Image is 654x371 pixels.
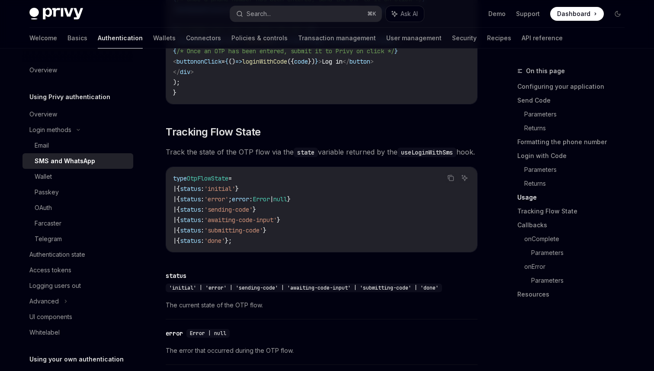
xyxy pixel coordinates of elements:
[294,148,318,157] code: state
[180,206,201,213] span: status
[517,149,632,163] a: Login with Code
[298,28,376,48] a: Transaction management
[173,195,176,203] span: |
[29,327,60,338] div: Whitelabel
[22,169,133,184] a: Wallet
[517,135,632,149] a: Formatting the phone number
[67,28,87,48] a: Basics
[22,247,133,262] a: Authentication state
[190,330,226,337] span: Error | null
[22,231,133,247] a: Telegram
[29,125,71,135] div: Login methods
[173,226,176,234] span: |
[176,226,180,234] span: {
[35,203,52,213] div: OAuth
[173,78,180,86] span: );
[524,121,632,135] a: Returns
[228,58,235,65] span: ()
[29,8,83,20] img: dark logo
[35,218,61,229] div: Farcaster
[176,47,394,55] span: /* Once an OTP has been entered, submit it to Privy on click */
[180,68,190,76] span: div
[452,28,477,48] a: Security
[29,312,72,322] div: UI components
[173,89,176,97] span: }
[201,226,204,234] span: :
[322,58,343,65] span: Log in
[22,153,133,169] a: SMS and WhatsApp
[29,281,81,291] div: Logging users out
[35,234,62,244] div: Telegram
[35,156,95,166] div: SMS and WhatsApp
[247,9,271,19] div: Search...
[180,237,201,245] span: status
[522,28,563,48] a: API reference
[225,237,232,245] span: };
[204,216,277,224] span: 'awaiting-code-input'
[524,177,632,190] a: Returns
[221,58,225,65] span: =
[173,237,176,245] span: |
[173,174,187,182] span: type
[273,195,287,203] span: null
[35,140,49,151] div: Email
[343,58,349,65] span: </
[349,58,370,65] span: button
[22,138,133,153] a: Email
[29,92,110,102] h5: Using Privy authentication
[488,10,506,18] a: Demo
[235,58,242,65] span: =>
[235,185,239,193] span: }
[242,58,287,65] span: loginWithCode
[166,146,478,158] span: Track the state of the OTP flow via the variable returned by the hook.
[270,195,273,203] span: |
[253,195,270,203] span: Error
[29,249,85,260] div: Authentication state
[98,28,143,48] a: Authentication
[187,174,228,182] span: OtpFlowState
[173,68,180,76] span: </
[232,195,249,203] span: error
[180,195,201,203] span: status
[611,7,625,21] button: Toggle dark mode
[231,28,288,48] a: Policies & controls
[204,226,263,234] span: 'submitting-code'
[524,260,632,274] a: onError
[22,184,133,200] a: Passkey
[173,47,176,55] span: {
[166,329,183,338] div: error
[228,195,232,203] span: ;
[315,58,318,65] span: }
[517,80,632,94] a: Configuring your application
[228,174,232,182] span: =
[166,300,478,310] span: The current state of the OTP flow.
[394,47,398,55] span: }
[169,284,439,291] span: 'initial' | 'error' | 'sending-code' | 'awaiting-code-input' | 'submitting-code' | 'done'
[401,10,418,18] span: Ask AI
[445,172,456,184] button: Copy the contents from the code block
[204,195,228,203] span: 'error'
[22,325,133,340] a: Whitelabel
[517,94,632,107] a: Send Code
[531,246,632,260] a: Parameters
[517,287,632,301] a: Resources
[253,206,256,213] span: }
[318,58,322,65] span: >
[176,185,180,193] span: {
[176,195,180,203] span: {
[524,107,632,121] a: Parameters
[287,195,291,203] span: }
[173,185,176,193] span: |
[524,232,632,246] a: onComplete
[459,172,470,184] button: Ask AI
[29,296,59,306] div: Advanced
[22,62,133,78] a: Overview
[29,354,124,365] h5: Using your own authentication
[22,262,133,278] a: Access tokens
[173,58,176,65] span: <
[201,216,204,224] span: :
[190,68,194,76] span: >
[176,216,180,224] span: {
[225,58,228,65] span: {
[308,58,315,65] span: })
